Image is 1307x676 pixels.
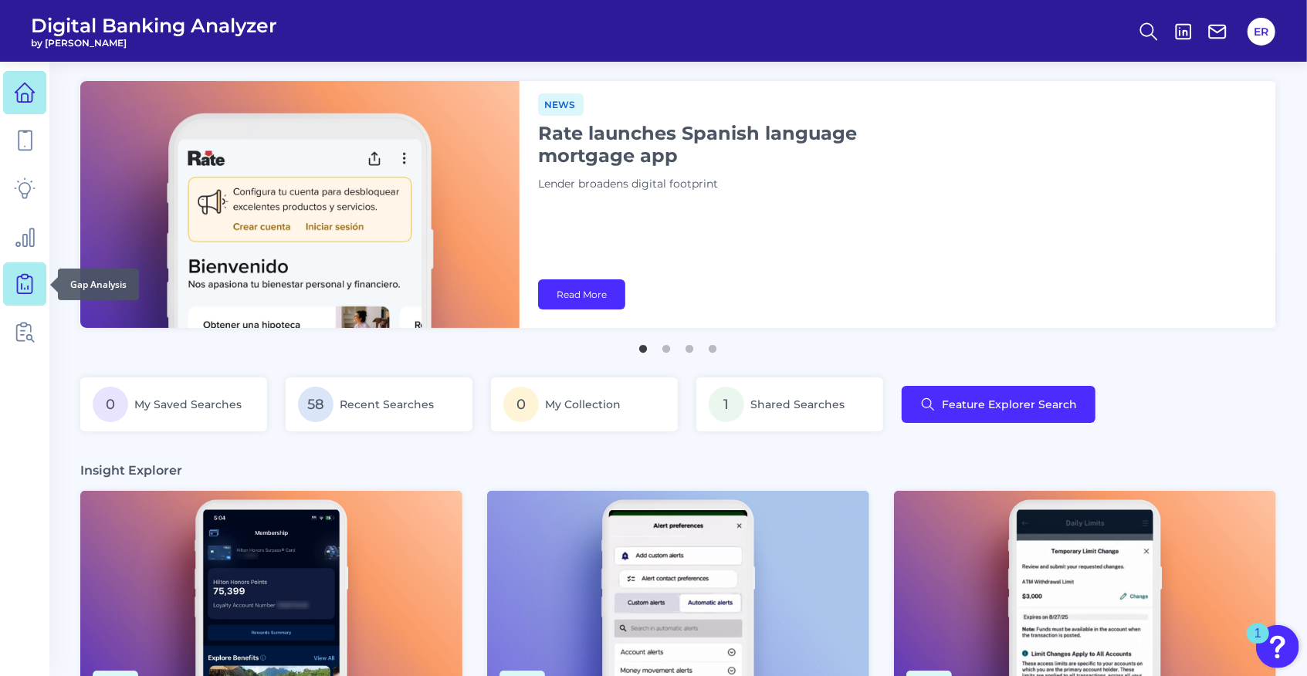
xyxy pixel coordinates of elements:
[80,81,520,328] img: bannerImg
[1255,634,1261,654] div: 1
[1248,18,1275,46] button: ER
[31,37,277,49] span: by [PERSON_NAME]
[538,176,924,193] p: Lender broadens digital footprint
[709,387,744,422] span: 1
[750,397,845,411] span: Shared Searches
[902,386,1095,423] button: Feature Explorer Search
[538,279,625,309] a: Read More
[31,14,277,37] span: Digital Banking Analyzer
[659,337,675,353] button: 2
[80,462,182,478] h3: Insight Explorer
[1256,625,1299,668] button: Open Resource Center, 1 new notification
[340,397,434,411] span: Recent Searches
[80,377,267,431] a: 0My Saved Searches
[298,387,334,422] span: 58
[538,96,584,111] a: News
[286,377,472,431] a: 58Recent Searches
[942,398,1077,411] span: Feature Explorer Search
[636,337,652,353] button: 1
[538,93,584,116] span: News
[706,337,721,353] button: 4
[93,387,128,422] span: 0
[696,377,883,431] a: 1Shared Searches
[503,387,539,422] span: 0
[134,397,242,411] span: My Saved Searches
[58,269,139,300] div: Gap Analysis
[538,122,924,167] h1: Rate launches Spanish language mortgage app
[491,377,678,431] a: 0My Collection
[682,337,698,353] button: 3
[545,397,621,411] span: My Collection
